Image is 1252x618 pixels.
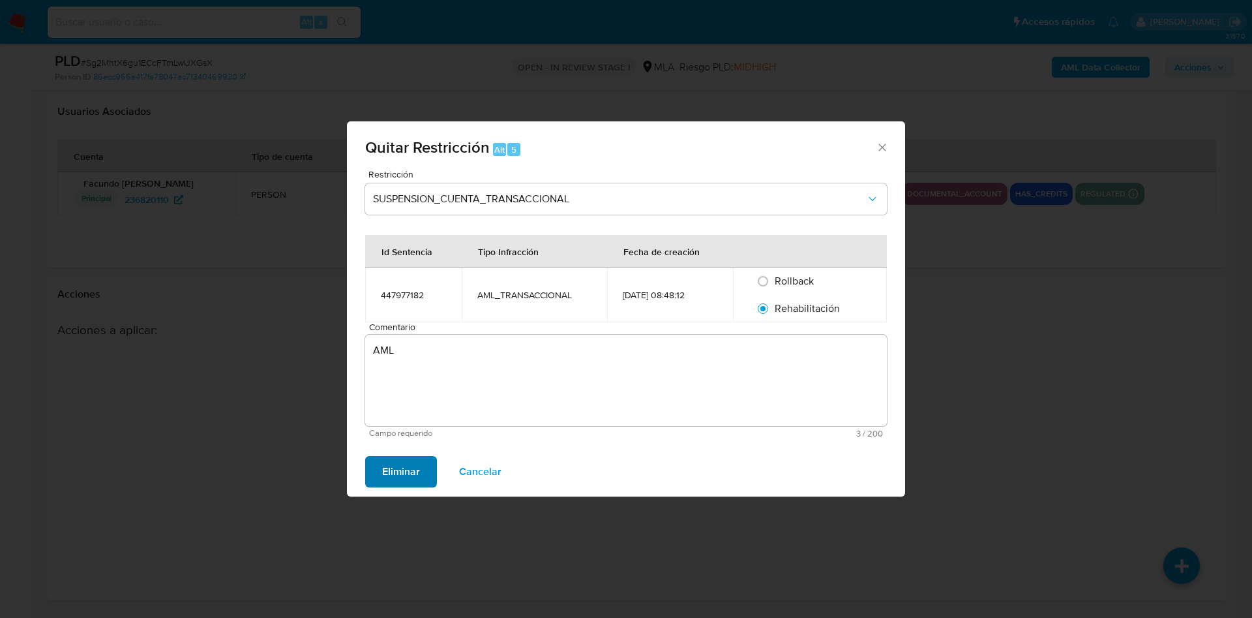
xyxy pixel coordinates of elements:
span: Restricción [368,170,890,179]
button: Restriction [365,183,887,215]
span: Eliminar [382,457,420,486]
span: Rehabilitación [775,301,840,316]
span: Campo requerido [369,429,626,438]
span: SUSPENSION_CUENTA_TRANSACCIONAL [373,193,866,206]
span: Máximo 200 caracteres [626,429,883,438]
span: Alt [494,144,505,156]
span: 5 [511,144,516,156]
div: Id Sentencia [366,236,448,267]
button: Eliminar [365,456,437,487]
span: Comentario [369,322,891,332]
span: Quitar Restricción [365,136,490,159]
div: Fecha de creación [608,236,715,267]
div: [DATE] 08:48:12 [623,289,717,301]
button: Cancelar [442,456,518,487]
textarea: AML [365,335,887,426]
span: Rollback [775,273,814,288]
div: 447977182 [381,289,446,301]
div: AML_TRANSACCIONAL [477,289,591,301]
span: Cancelar [459,457,501,486]
button: Cerrar ventana [876,141,887,153]
div: Tipo Infracción [462,236,554,267]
